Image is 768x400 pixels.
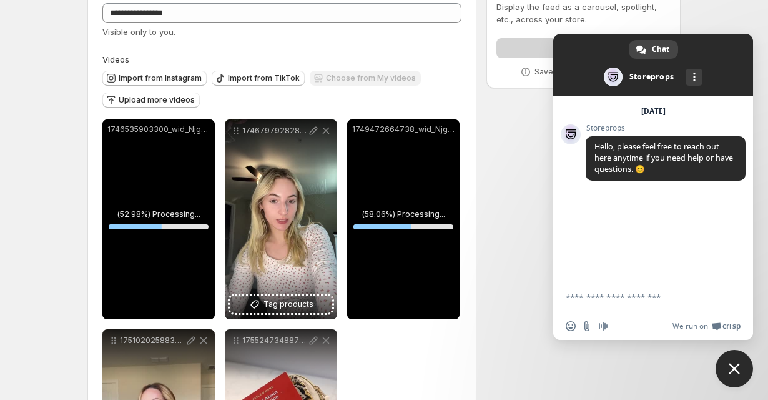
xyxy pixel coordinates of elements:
[352,124,455,134] p: 1749472664738_wid_Njg0NmQ1OTg1ODU4NDkwMDU3MGExYTM5_h264c
[119,95,195,105] span: Upload more videos
[641,107,666,115] div: [DATE]
[629,40,678,59] div: Chat
[566,292,713,303] textarea: Compose your message...
[102,71,207,86] button: Import from Instagram
[242,126,307,136] p: 1746797928288_wid_NjgxZTA1NWJmZWI3ZWQwMDU4ZGExZjYy
[594,141,733,174] span: Hello, please feel free to reach out here anytime if you need help or have questions. 😊
[102,54,129,64] span: Videos
[716,350,753,387] div: Close chat
[230,296,332,313] button: Tag products
[586,124,746,132] span: Storeprops
[119,73,202,83] span: Import from Instagram
[102,27,175,37] span: Visible only to you.
[496,1,671,26] p: Display the feed as a carousel, spotlight, etc., across your store.
[534,67,647,77] p: Save the feed once to publish.
[107,124,210,134] p: 1746535903300_wid_NjgxYTA1Y2ZiZmQxYjMwMDU3MzBlODBk_h264cmobile_q10
[212,71,305,86] button: Import from TikTok
[120,336,185,346] p: 1751020258830_wid_Njg1ZTcyZGM5MWZmYmYwMDU4MGQwOGUz_h264cmobile_q10
[672,321,741,331] a: We run onCrisp
[263,298,313,311] span: Tag products
[225,119,337,319] div: 1746797928288_wid_NjgxZTA1NWJmZWI3ZWQwMDU4ZGExZjYyTag products
[722,321,741,331] span: Crisp
[582,321,592,331] span: Send a file
[566,321,576,331] span: Insert an emoji
[102,92,200,107] button: Upload more videos
[598,321,608,331] span: Audio message
[102,119,215,319] div: 1746535903300_wid_NjgxYTA1Y2ZiZmQxYjMwMDU3MzBlODBk_h264cmobile_q10(52.98%) Processing...52.982750...
[672,321,708,331] span: We run on
[652,40,669,59] span: Chat
[686,69,702,86] div: More channels
[228,73,300,83] span: Import from TikTok
[347,119,460,319] div: 1749472664738_wid_Njg0NmQ1OTg1ODU4NDkwMDU3MGExYTM5_h264c(58.06%) Processing...58.06494360680929%
[242,336,307,346] p: 1755247348870_wid_Njg5ZWYyZWU2YzJjYTYwMDU4YTgwZGM4_h264cmobile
